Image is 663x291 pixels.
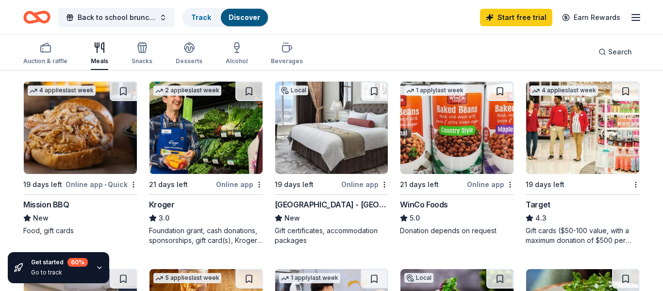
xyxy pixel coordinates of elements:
span: 4.3 [535,212,547,224]
button: Snacks [132,38,152,70]
div: 4 applies last week [28,86,96,96]
div: Online app [467,178,514,190]
div: Get started [31,258,88,267]
div: 1 apply last week [404,86,465,96]
div: Online app [341,178,388,190]
a: Earn Rewards [556,9,626,26]
span: New [33,212,49,224]
div: Snacks [132,57,152,65]
div: WinCo Foods [400,199,448,210]
button: Beverages [271,38,303,70]
div: 21 days left [400,179,439,190]
span: • [104,181,106,188]
img: Image for Venetian Resort - Las Vegas [275,82,388,174]
div: Auction & raffle [23,57,67,65]
img: Image for Target [526,82,639,174]
div: 19 days left [23,179,62,190]
span: 5.0 [410,212,420,224]
div: Desserts [176,57,202,65]
img: Image for Kroger [149,82,263,174]
a: Discover [229,13,260,21]
span: Back to school brunch for teachers and staff [78,12,155,23]
div: 2 applies last week [153,86,221,96]
div: Target [526,199,550,210]
div: 60 % [67,258,88,267]
div: Beverages [271,57,303,65]
button: Search [591,42,640,62]
button: TrackDiscover [182,8,269,27]
div: Foundation grant, cash donations, sponsorships, gift card(s), Kroger products [149,226,263,245]
span: 3.0 [159,212,169,224]
a: Start free trial [480,9,552,26]
div: Local [279,86,308,95]
div: Kroger [149,199,175,210]
div: 19 days left [275,179,314,190]
div: [GEOGRAPHIC_DATA] - [GEOGRAPHIC_DATA] [275,199,389,210]
div: 5 applies last week [153,273,221,283]
button: Back to school brunch for teachers and staff [58,8,175,27]
button: Auction & raffle [23,38,67,70]
div: Gift certificates, accommodation packages [275,226,389,245]
a: Track [191,13,211,21]
div: Online app Quick [66,178,137,190]
span: New [284,212,300,224]
a: Image for Venetian Resort - Las VegasLocal19 days leftOnline app[GEOGRAPHIC_DATA] - [GEOGRAPHIC_D... [275,81,389,245]
div: 21 days left [149,179,188,190]
button: Alcohol [226,38,248,70]
button: Meals [91,38,108,70]
a: Image for WinCo Foods1 applylast week21 days leftOnline appWinCo Foods5.0Donation depends on request [400,81,514,236]
a: Image for Target4 applieslast week19 days leftTarget4.3Gift cards ($50-100 value, with a maximum ... [526,81,640,245]
img: Image for Mission BBQ [24,82,137,174]
div: Mission BBQ [23,199,69,210]
div: Food, gift cards [23,226,137,236]
div: Go to track [31,269,88,276]
img: Image for WinCo Foods [400,82,514,174]
div: 4 applies last week [530,86,598,96]
div: 1 apply last week [279,273,340,283]
div: 19 days left [526,179,564,190]
div: Donation depends on request [400,226,514,236]
div: Local [404,273,433,283]
span: Search [608,46,632,58]
div: Gift cards ($50-100 value, with a maximum donation of $500 per year) [526,226,640,245]
a: Image for Mission BBQ4 applieslast week19 days leftOnline app•QuickMission BBQNewFood, gift cards [23,81,137,236]
a: Home [23,6,50,29]
div: Meals [91,57,108,65]
a: Image for Kroger2 applieslast week21 days leftOnline appKroger3.0Foundation grant, cash donations... [149,81,263,245]
div: Online app [216,178,263,190]
div: Alcohol [226,57,248,65]
button: Desserts [176,38,202,70]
